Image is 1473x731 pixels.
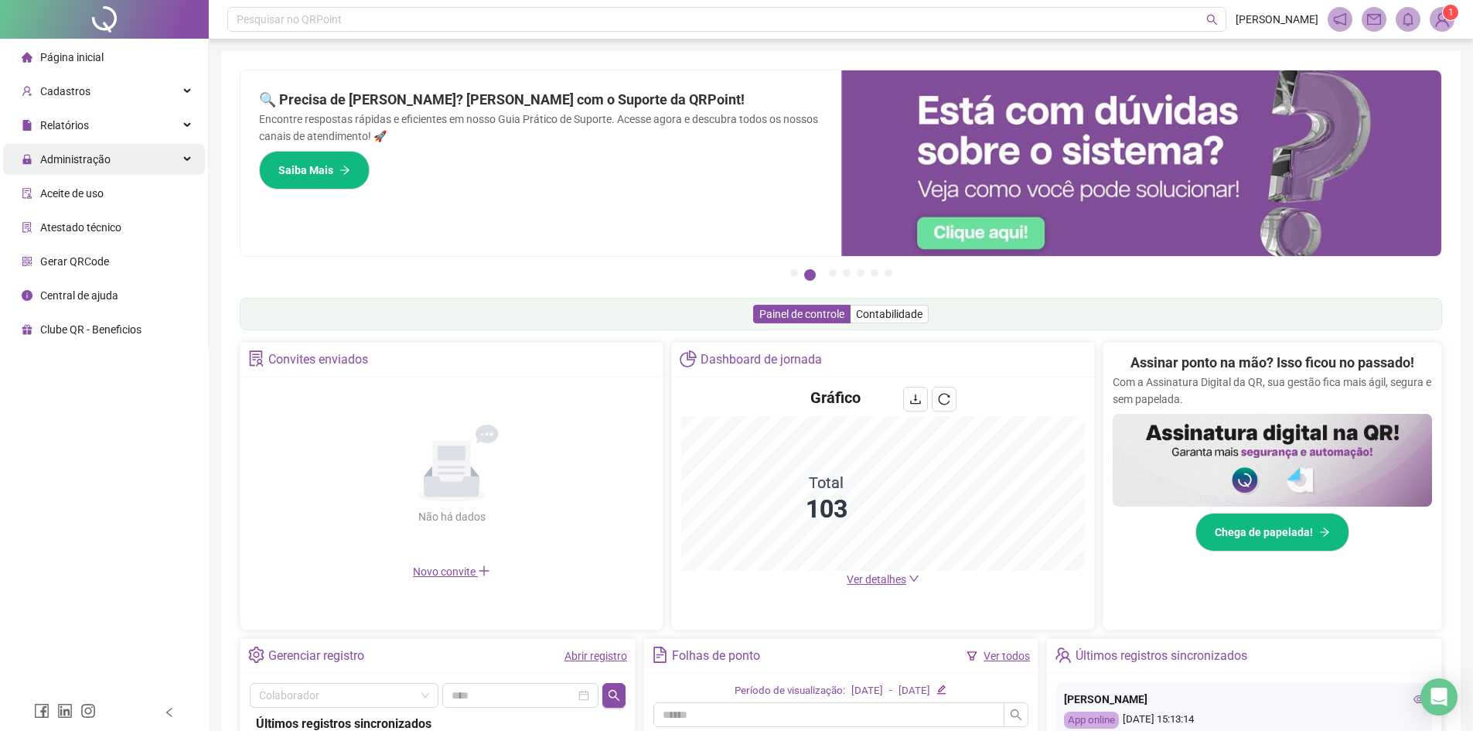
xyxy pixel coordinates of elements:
button: 1 [790,269,798,277]
span: file [22,120,32,131]
sup: Atualize o seu contato no menu Meus Dados [1443,5,1458,20]
span: [PERSON_NAME] [1236,11,1318,28]
button: 2 [804,269,816,281]
span: audit [22,188,32,199]
p: Encontre respostas rápidas e eficientes em nosso Guia Prático de Suporte. Acesse agora e descubra... [259,111,823,145]
span: pie-chart [680,350,696,367]
span: Página inicial [40,51,104,63]
div: [DATE] 15:13:14 [1064,712,1424,729]
span: home [22,52,32,63]
span: down [909,573,919,584]
p: Com a Assinatura Digital da QR, sua gestão fica mais ágil, segura e sem papelada. [1113,374,1432,408]
span: gift [22,324,32,335]
img: banner%2F02c71560-61a6-44d4-94b9-c8ab97240462.png [1113,414,1432,507]
button: Chega de papelada! [1195,513,1349,552]
span: eye [1413,694,1424,705]
button: Saiba Mais [259,151,370,190]
span: linkedin [57,703,73,719]
h2: Assinar ponto na mão? Isso ficou no passado! [1130,352,1414,374]
div: - [889,683,892,699]
span: Administração [40,153,111,166]
span: Clube QR - Beneficios [40,323,142,336]
span: Cadastros [40,85,90,97]
span: reload [938,393,950,405]
span: bell [1401,12,1415,26]
span: Aceite de uso [40,187,104,200]
button: 7 [885,269,892,277]
span: download [909,393,922,405]
h2: 🔍 Precisa de [PERSON_NAME]? [PERSON_NAME] com o Suporte da QRPoint! [259,89,823,111]
button: 5 [857,269,864,277]
span: Ver detalhes [847,573,906,586]
span: team [1055,647,1071,663]
span: info-circle [22,290,32,301]
div: Gerenciar registro [268,643,364,669]
div: App online [1064,712,1119,729]
span: setting [248,647,264,663]
div: [DATE] [851,683,883,699]
span: Contabilidade [856,308,922,320]
span: Central de ajuda [40,289,118,302]
div: Dashboard de jornada [701,347,822,373]
a: Abrir registro [564,650,627,662]
span: arrow-right [1319,527,1330,538]
a: Ver todos [984,650,1030,662]
div: Últimos registros sincronizados [1076,643,1247,669]
button: 6 [871,269,878,277]
span: Saiba Mais [278,162,333,179]
h4: Gráfico [810,387,861,408]
span: Novo convite [413,565,490,578]
button: 4 [843,269,851,277]
div: [DATE] [898,683,930,699]
span: arrow-right [339,165,350,176]
div: Open Intercom Messenger [1420,678,1458,716]
span: mail [1367,12,1381,26]
span: solution [248,350,264,367]
span: notification [1333,12,1347,26]
span: Atestado técnico [40,221,121,234]
span: search [608,689,620,702]
div: [PERSON_NAME] [1064,691,1424,708]
div: Folhas de ponto [672,643,760,669]
span: search [1010,709,1022,721]
a: Ver detalhes down [847,573,919,586]
span: Relatórios [40,119,89,132]
span: user-add [22,86,32,97]
span: lock [22,154,32,165]
img: 85711 [1430,8,1454,31]
div: Não há dados [380,508,523,525]
span: solution [22,222,32,233]
span: file-text [652,647,668,663]
span: Gerar QRCode [40,255,109,268]
img: banner%2F0cf4e1f0-cb71-40ef-aa93-44bd3d4ee559.png [841,70,1442,256]
span: 1 [1448,7,1454,18]
span: Painel de controle [759,308,844,320]
span: facebook [34,703,49,719]
span: edit [936,685,946,695]
span: qrcode [22,256,32,267]
span: instagram [80,703,96,719]
span: filter [967,651,977,661]
button: 3 [829,269,837,277]
div: Convites enviados [268,347,368,373]
div: Período de visualização: [735,683,845,699]
span: plus [478,565,490,577]
span: search [1206,14,1218,26]
span: Chega de papelada! [1215,524,1313,541]
span: left [164,707,175,718]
